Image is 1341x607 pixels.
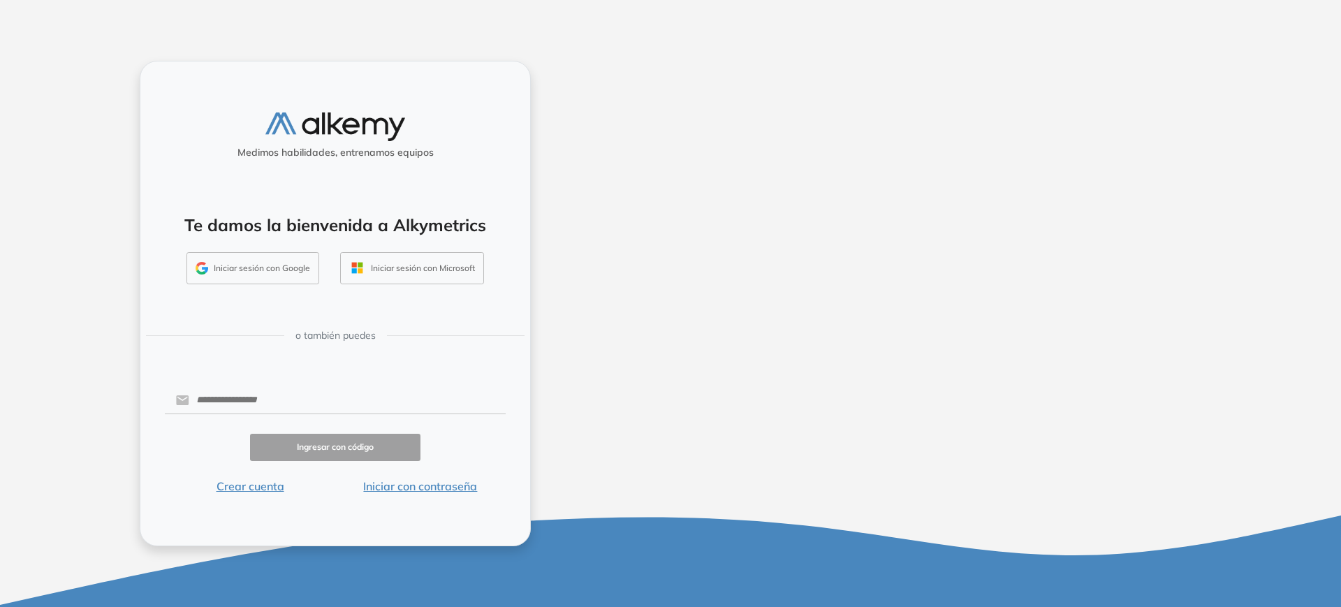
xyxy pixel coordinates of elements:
button: Crear cuenta [165,478,335,495]
button: Iniciar sesión con Google [186,252,319,284]
button: Ingresar con código [250,434,420,461]
button: Iniciar sesión con Microsoft [340,252,484,284]
img: logo-alkemy [265,112,405,141]
button: Iniciar con contraseña [335,478,506,495]
img: OUTLOOK_ICON [349,260,365,276]
h4: Te damos la bienvenida a Alkymetrics [159,215,512,235]
span: o también puedes [295,328,376,343]
img: GMAIL_ICON [196,262,208,275]
h5: Medimos habilidades, entrenamos equipos [146,147,525,159]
